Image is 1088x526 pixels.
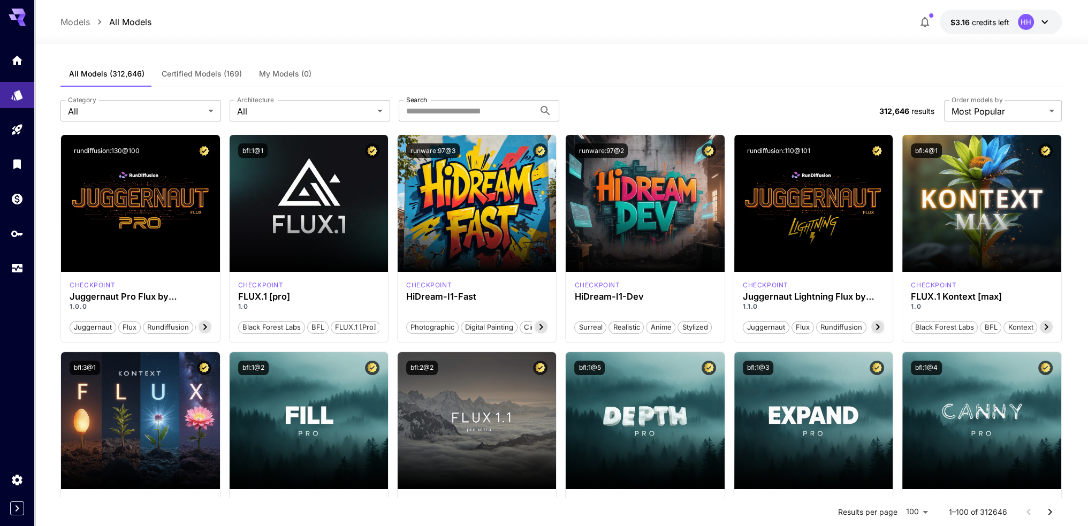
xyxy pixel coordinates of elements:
p: checkpoint [238,498,284,507]
button: flux [792,320,814,334]
p: 1.0 [238,302,379,311]
div: Playground [11,123,24,136]
button: bfl:3@1 [70,361,100,375]
div: FLUX.1 Kontext [max] [911,280,956,290]
button: Go to next page [1039,501,1061,523]
span: credits left [972,18,1009,27]
div: Models [11,85,24,98]
button: Anime [646,320,675,334]
button: runware:97@3 [406,143,460,158]
h3: FLUX.1 [pro] [238,292,379,302]
button: juggernaut [743,320,789,334]
p: checkpoint [574,280,620,290]
label: Category [68,95,96,104]
span: results [911,106,934,116]
button: Certified Model – Vetted for best performance and includes a commercial license. [702,143,716,158]
button: Photographic [406,320,459,334]
div: 100 [902,504,932,520]
span: FLUX.1 [pro] [331,322,380,333]
button: flux [118,320,141,334]
div: fluxpro [911,498,956,507]
button: Stylized [678,320,712,334]
p: checkpoint [911,498,956,507]
div: fluxpro [743,498,788,507]
label: Order models by [952,95,1002,104]
button: Cinematic [520,320,561,334]
button: bfl:1@2 [238,361,269,375]
div: Home [11,50,24,64]
div: FLUX.1 Kontext [pro] [70,498,115,507]
div: HiDream Fast [406,280,452,290]
button: Certified Model – Vetted for best performance and includes a commercial license. [197,361,211,375]
button: BFL [307,320,329,334]
a: All Models [109,16,151,28]
button: Certified Model – Vetted for best performance and includes a commercial license. [1038,361,1053,375]
button: bfl:2@2 [406,361,438,375]
p: checkpoint [406,280,452,290]
p: checkpoint [238,280,284,290]
span: My Models (0) [259,69,311,79]
p: checkpoint [70,498,115,507]
span: juggernaut [70,322,116,333]
p: 1.0 [911,302,1052,311]
h3: HiDream-I1-Fast [406,292,547,302]
div: Wallet [11,192,24,205]
button: Certified Model – Vetted for best performance and includes a commercial license. [365,143,379,158]
button: Black Forest Labs [238,320,305,334]
h3: Juggernaut Pro Flux by RunDiffusion [70,292,211,302]
button: bfl:1@3 [743,361,773,375]
div: $3.16299 [950,17,1009,28]
div: Library [11,157,24,171]
p: checkpoint [574,498,620,507]
h3: FLUX.1 Kontext [max] [911,292,1052,302]
button: runware:97@2 [574,143,628,158]
div: Juggernaut Lightning Flux by RunDiffusion [743,292,884,302]
div: Settings [11,473,24,486]
button: bfl:1@4 [911,361,942,375]
p: 1–100 of 312646 [949,507,1007,517]
div: fluxpro [238,498,284,507]
button: rundiffusion:110@101 [743,143,815,158]
button: rundiffusion [143,320,193,334]
span: BFL [308,322,328,333]
p: Results per page [838,507,897,517]
button: Digital Painting [461,320,518,334]
div: HH [1018,14,1034,30]
button: Certified Model – Vetted for best performance and includes a commercial license. [870,143,884,158]
span: Black Forest Labs [911,322,977,333]
span: rundiffusion [817,322,866,333]
span: BFL [980,322,1001,333]
h3: HiDream-I1-Dev [574,292,716,302]
div: fluxpro [574,498,620,507]
button: Certified Model – Vetted for best performance and includes a commercial license. [702,361,716,375]
button: Realistic [608,320,644,334]
button: FLUX.1 [pro] [331,320,381,334]
div: fluxultra [406,498,452,507]
span: rundiffusion [143,322,193,333]
div: HiDream Dev [574,280,620,290]
button: bfl:1@1 [238,143,268,158]
p: checkpoint [743,498,788,507]
nav: breadcrumb [60,16,151,28]
span: All Models (312,646) [69,69,144,79]
div: Expand sidebar [10,501,24,515]
span: All [68,105,204,118]
a: Models [60,16,90,28]
p: checkpoint [911,280,956,290]
span: All [237,105,373,118]
span: Black Forest Labs [239,322,305,333]
div: API Keys [11,227,24,240]
button: Kontext [1003,320,1037,334]
button: juggernaut [70,320,116,334]
button: bfl:4@1 [911,143,942,158]
span: flux [119,322,140,333]
div: FLUX.1 D [70,280,115,290]
span: juggernaut [743,322,789,333]
button: bfl:1@5 [574,361,605,375]
span: Kontext [1004,322,1037,333]
span: Most Popular [952,105,1045,118]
